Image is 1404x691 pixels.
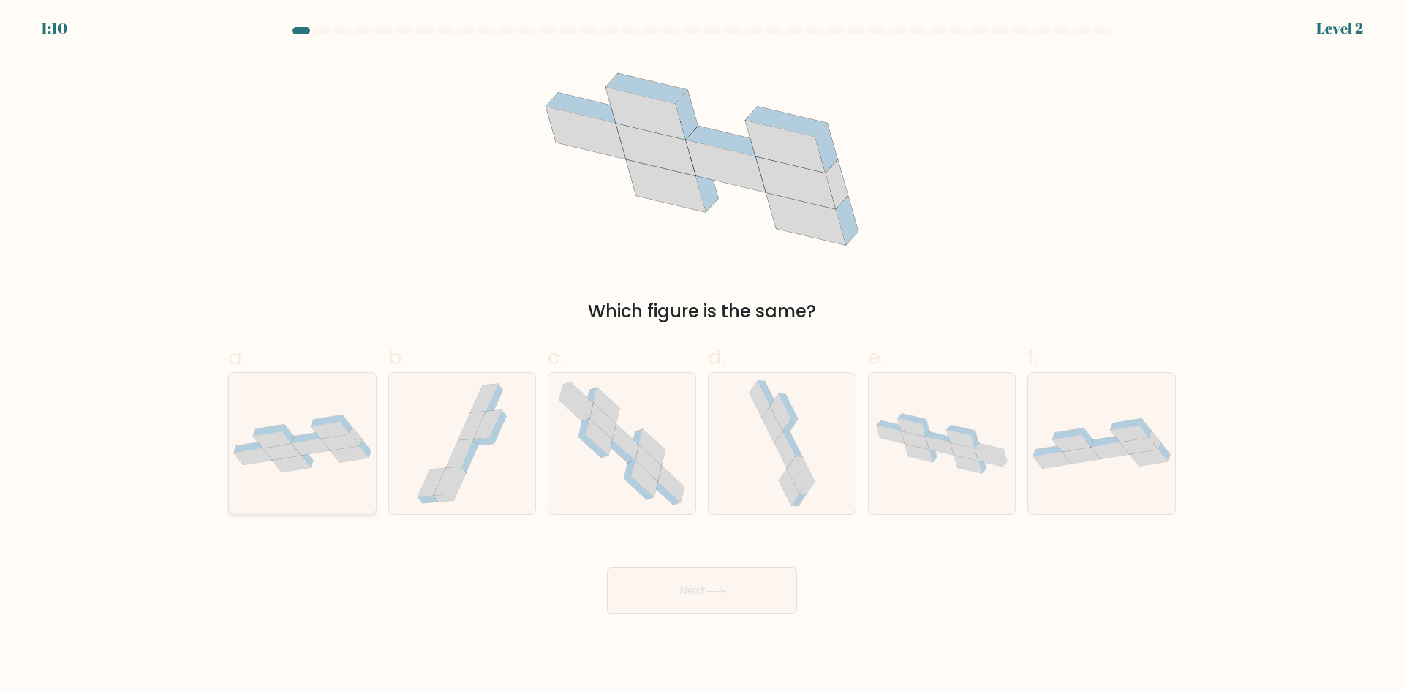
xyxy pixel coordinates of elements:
[388,343,406,371] span: b.
[868,343,884,371] span: e.
[1027,343,1038,371] span: f.
[1316,18,1363,39] div: Level 2
[548,343,564,371] span: c.
[41,18,67,39] div: 1:10
[607,567,797,614] button: Next
[228,343,246,371] span: a.
[708,343,725,371] span: d.
[237,298,1167,325] div: Which figure is the same?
